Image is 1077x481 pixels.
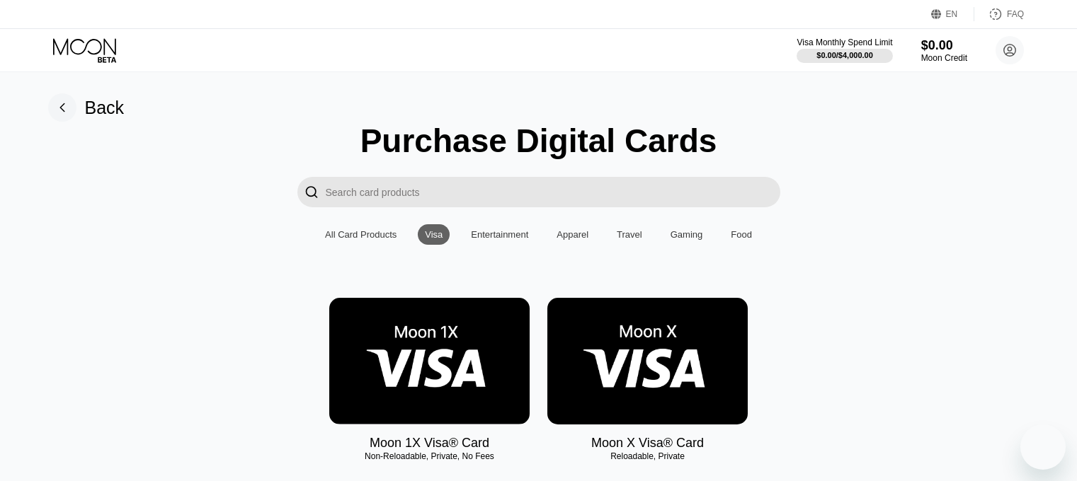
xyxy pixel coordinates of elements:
div: $0.00 [921,38,967,53]
div:  [297,177,326,207]
div: All Card Products [318,224,404,245]
div: Apparel [557,229,588,240]
div: Food [731,229,752,240]
div: All Card Products [325,229,397,240]
div: Food [724,224,759,245]
div: Moon 1X Visa® Card [370,436,489,451]
div: EN [946,9,958,19]
div: Moon X Visa® Card [591,436,704,451]
div: Entertainment [464,224,535,245]
div: Visa [418,224,450,245]
div: Visa Monthly Spend Limit$0.00/$4,000.00 [797,37,892,63]
div: $0.00Moon Credit [921,38,967,63]
div: Moon Credit [921,53,967,63]
div: Travel [610,224,649,245]
iframe: Button to launch messaging window [1020,424,1066,470]
div: FAQ [1007,9,1024,19]
div: Visa Monthly Spend Limit [797,37,892,47]
div: Travel [617,229,642,240]
div: Gaming [663,224,710,245]
div: $0.00 / $4,000.00 [816,51,873,59]
div: FAQ [974,7,1024,21]
div:  [304,184,319,200]
div: Back [85,98,125,118]
input: Search card products [326,177,780,207]
div: Non-Reloadable, Private, No Fees [329,451,530,461]
div: Reloadable, Private [547,451,748,461]
div: Visa [425,229,443,240]
div: Entertainment [471,229,528,240]
div: Back [48,93,125,122]
div: Gaming [671,229,703,240]
div: EN [931,7,974,21]
div: Purchase Digital Cards [360,122,717,160]
div: Apparel [549,224,596,245]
